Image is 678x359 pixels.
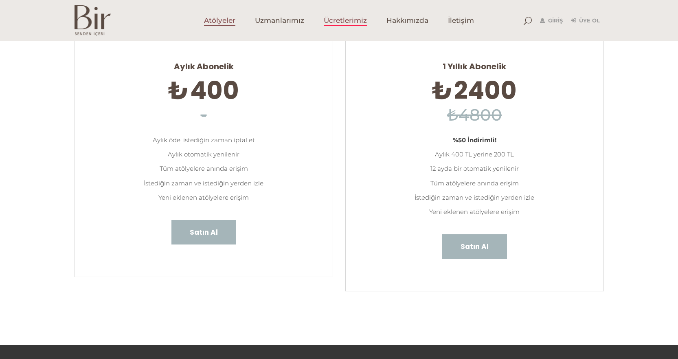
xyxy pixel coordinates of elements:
span: Ücretlerimiz [324,16,367,25]
h6: - [87,103,320,127]
li: Tüm atölyelere anında erişim [358,176,591,190]
span: Satın Al [190,227,218,238]
li: Aylık öde, istediğin zaman iptal et [87,133,320,147]
li: Yeni eklenen atölyelere erişim [358,205,591,219]
span: İletişim [448,16,474,25]
span: Atölyeler [204,16,235,25]
span: Uzmanlarımız [255,16,304,25]
span: Hakkımızda [386,16,428,25]
li: İstediğin zaman ve istediğin yerden izle [87,176,320,190]
a: Satın Al [442,234,507,259]
span: Satın Al [461,241,489,252]
span: 1 Yıllık Abonelik [358,54,591,72]
strong: %50 İndirimli! [453,136,496,144]
a: Satın Al [171,220,236,244]
li: Aylık otomatik yenilenir [87,147,320,161]
li: Tüm atölyelere anında erişim [87,161,320,176]
a: Giriş [540,16,563,26]
li: Aylık 400 TL yerine 200 TL [358,147,591,161]
span: ₺ [168,73,189,108]
h6: ₺4800 [358,103,591,127]
li: İstediğin zaman ve istediğin yerden izle [358,190,591,205]
a: Üye Ol [571,16,600,26]
span: ₺ [432,73,452,108]
li: 12 ayda bir otomatik yenilenir [358,161,591,176]
span: Aylık Abonelik [87,54,320,72]
span: 2400 [454,73,517,108]
li: Yeni eklenen atölyelere erişim [87,190,320,205]
span: 400 [190,73,239,108]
